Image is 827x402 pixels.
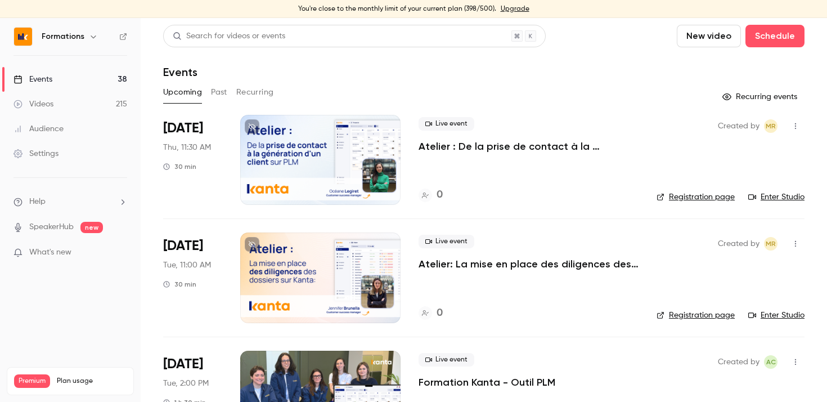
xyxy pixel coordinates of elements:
[14,99,53,110] div: Videos
[745,25,804,47] button: Schedule
[766,355,776,369] span: AC
[173,30,285,42] div: Search for videos or events
[42,31,84,42] h6: Formations
[163,115,222,205] div: Oct 9 Thu, 11:30 AM (Europe/Paris)
[717,88,804,106] button: Recurring events
[677,25,741,47] button: New video
[748,310,804,321] a: Enter Studio
[14,123,64,135] div: Audience
[211,83,227,101] button: Past
[764,119,777,133] span: Marion Roquet
[437,187,443,203] h4: 0
[718,237,759,251] span: Created by
[29,221,74,233] a: SpeakerHub
[419,257,639,271] a: Atelier: La mise en place des diligences des dossiers sur KANTA
[419,353,474,367] span: Live event
[114,248,127,258] iframe: Noticeable Trigger
[236,83,274,101] button: Recurring
[766,237,776,251] span: MR
[29,196,46,208] span: Help
[163,378,209,389] span: Tue, 2:00 PM
[764,355,777,369] span: Anaïs Cachelou
[163,260,211,271] span: Tue, 11:00 AM
[57,377,127,386] span: Plan usage
[14,374,50,388] span: Premium
[718,355,759,369] span: Created by
[163,142,211,153] span: Thu, 11:30 AM
[419,306,443,321] a: 0
[748,191,804,203] a: Enter Studio
[437,306,443,321] h4: 0
[163,119,203,137] span: [DATE]
[501,5,529,14] a: Upgrade
[163,237,203,255] span: [DATE]
[14,148,59,159] div: Settings
[718,119,759,133] span: Created by
[163,355,203,373] span: [DATE]
[419,235,474,248] span: Live event
[766,119,776,133] span: MR
[163,65,197,79] h1: Events
[163,83,202,101] button: Upcoming
[14,196,127,208] li: help-dropdown-opener
[419,117,474,131] span: Live event
[29,247,71,258] span: What's new
[163,233,222,323] div: Oct 14 Tue, 11:00 AM (Europe/Paris)
[764,237,777,251] span: Marion Roquet
[419,376,555,389] a: Formation Kanta - Outil PLM
[419,187,443,203] a: 0
[163,162,196,171] div: 30 min
[14,74,52,85] div: Events
[657,310,735,321] a: Registration page
[657,191,735,203] a: Registration page
[80,222,103,233] span: new
[419,140,639,153] a: Atelier : De la prise de contact à la génération d'un client sur PLM
[163,280,196,289] div: 30 min
[14,28,32,46] img: Formations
